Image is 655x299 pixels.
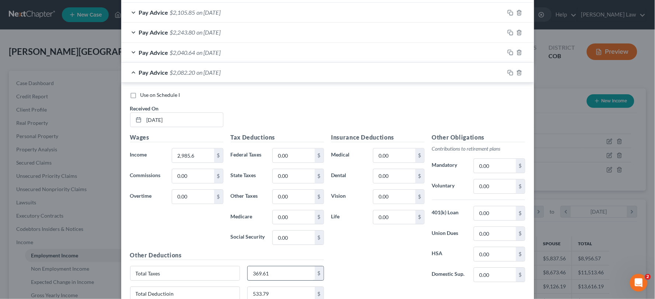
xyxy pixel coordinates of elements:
[126,169,168,183] label: Commissions
[273,190,314,204] input: 0.00
[428,158,470,173] label: Mandatory
[231,133,324,142] h5: Tax Deductions
[130,133,223,142] h5: Wages
[315,148,324,162] div: $
[516,268,525,282] div: $
[130,105,159,112] span: Received On
[139,29,168,36] span: Pay Advice
[474,206,516,220] input: 0.00
[170,29,195,36] span: $2,243.80
[474,247,516,261] input: 0.00
[214,169,223,183] div: $
[428,247,470,261] label: HSA
[474,179,516,193] input: 0.00
[126,189,168,204] label: Overtime
[315,231,324,245] div: $
[331,133,425,142] h5: Insurance Deductions
[516,247,525,261] div: $
[227,189,269,204] label: Other Taxes
[130,266,240,280] input: Specify...
[328,148,370,163] label: Medical
[315,190,324,204] div: $
[328,169,370,183] label: Dental
[170,69,195,76] span: $2,082.20
[415,169,424,183] div: $
[474,227,516,241] input: 0.00
[373,190,415,204] input: 0.00
[139,9,168,16] span: Pay Advice
[415,190,424,204] div: $
[172,190,214,204] input: 0.00
[130,151,147,158] span: Income
[197,69,221,76] span: on [DATE]
[373,210,415,224] input: 0.00
[315,169,324,183] div: $
[140,92,180,98] span: Use on Schedule I
[373,169,415,183] input: 0.00
[273,148,314,162] input: 0.00
[273,231,314,245] input: 0.00
[315,210,324,224] div: $
[516,227,525,241] div: $
[227,169,269,183] label: State Taxes
[170,49,195,56] span: $2,040.64
[428,267,470,282] label: Domestic Sup.
[415,148,424,162] div: $
[630,274,648,292] iframe: Intercom live chat
[130,251,324,260] h5: Other Deductions
[197,29,221,36] span: on [DATE]
[415,210,424,224] div: $
[227,148,269,163] label: Federal Taxes
[315,266,324,280] div: $
[248,266,315,280] input: 0.00
[328,189,370,204] label: Vision
[474,159,516,173] input: 0.00
[197,49,221,56] span: on [DATE]
[172,148,214,162] input: 0.00
[328,210,370,225] label: Life
[227,230,269,245] label: Social Security
[516,179,525,193] div: $
[516,206,525,220] div: $
[273,169,314,183] input: 0.00
[432,145,525,152] p: Contributions to retirement plans
[645,274,651,280] span: 2
[139,49,168,56] span: Pay Advice
[214,190,223,204] div: $
[428,179,470,194] label: Voluntary
[516,159,525,173] div: $
[139,69,168,76] span: Pay Advice
[170,9,195,16] span: $2,105.85
[273,210,314,224] input: 0.00
[428,206,470,221] label: 401(k) Loan
[214,148,223,162] div: $
[373,148,415,162] input: 0.00
[144,113,223,127] input: MM/DD/YYYY
[428,226,470,241] label: Union Dues
[197,9,221,16] span: on [DATE]
[432,133,525,142] h5: Other Obligations
[474,268,516,282] input: 0.00
[227,210,269,225] label: Medicare
[172,169,214,183] input: 0.00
